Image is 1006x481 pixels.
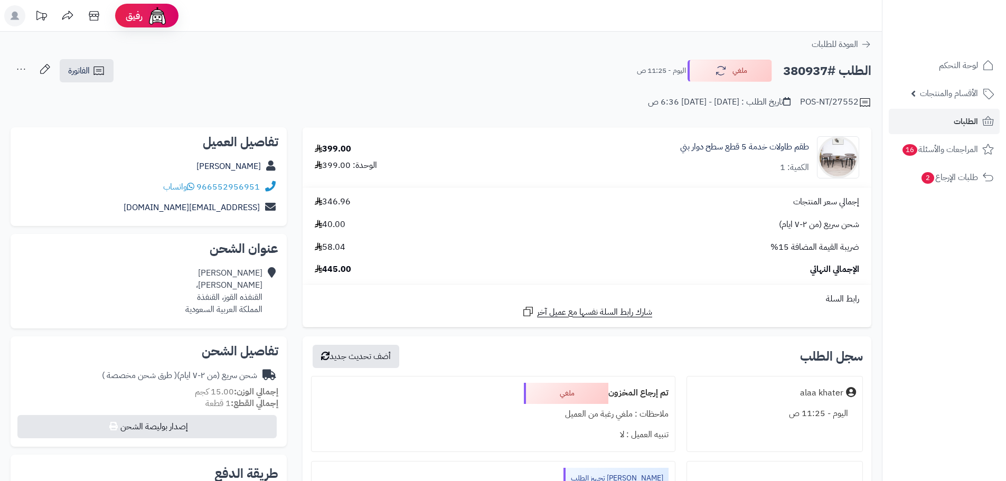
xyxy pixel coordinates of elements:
div: شحن سريع (من ٢-٧ ايام) [102,370,257,382]
a: شارك رابط السلة نفسها مع عميل آخر [522,305,652,318]
div: 399.00 [315,143,351,155]
small: 15.00 كجم [195,385,278,398]
a: طلبات الإرجاع2 [889,165,1000,190]
a: تحديثات المنصة [28,5,54,29]
b: تم إرجاع المخزون [608,386,669,399]
h2: تفاصيل العميل [19,136,278,148]
a: 966552956951 [196,181,260,193]
strong: إجمالي القطع: [231,397,278,410]
img: 1741873407-1-90x90.jpg [817,136,859,178]
span: 58.04 [315,241,345,253]
span: ( طرق شحن مخصصة ) [102,369,177,382]
div: رابط السلة [307,293,867,305]
span: رفيق [126,10,143,22]
span: إجمالي سعر المنتجات [793,196,859,208]
a: لوحة التحكم [889,53,1000,78]
div: ملاحظات : ملغي رغبة من العميل [318,404,668,425]
div: POS-NT/27552 [800,96,871,109]
a: [EMAIL_ADDRESS][DOMAIN_NAME] [124,201,260,214]
a: طقم طاولات خدمة 5 قطع سطح دوار بني [680,141,809,153]
span: 2 [922,172,934,184]
span: 40.00 [315,219,345,231]
img: ai-face.png [147,5,168,26]
div: ملغي [524,383,608,404]
small: 1 قطعة [205,397,278,410]
h2: عنوان الشحن [19,242,278,255]
h3: سجل الطلب [800,350,863,363]
h2: تفاصيل الشحن [19,345,278,357]
a: [PERSON_NAME] [196,160,261,173]
span: الأقسام والمنتجات [920,86,978,101]
h2: الطلب #380937 [783,60,871,82]
span: شحن سريع (من ٢-٧ ايام) [779,219,859,231]
span: 346.96 [315,196,351,208]
a: العودة للطلبات [812,38,871,51]
small: اليوم - 11:25 ص [637,65,686,76]
span: الطلبات [954,114,978,129]
span: لوحة التحكم [939,58,978,73]
h2: طريقة الدفع [214,467,278,480]
div: الوحدة: 399.00 [315,159,377,172]
strong: إجمالي الوزن: [234,385,278,398]
div: اليوم - 11:25 ص [693,403,856,424]
span: شارك رابط السلة نفسها مع عميل آخر [537,306,652,318]
span: العودة للطلبات [812,38,858,51]
a: واتساب [163,181,194,193]
span: ضريبة القيمة المضافة 15% [770,241,859,253]
a: المراجعات والأسئلة16 [889,137,1000,162]
div: تنبيه العميل : لا [318,425,668,445]
span: المراجعات والأسئلة [901,142,978,157]
span: طلبات الإرجاع [920,170,978,185]
span: الفاتورة [68,64,90,77]
span: 445.00 [315,263,351,276]
div: [PERSON_NAME] [PERSON_NAME]، القنفذه القوز، القنفذة المملكة العربية السعودية [185,267,262,315]
button: أضف تحديث جديد [313,345,399,368]
span: الإجمالي النهائي [810,263,859,276]
div: الكمية: 1 [780,162,809,174]
button: إصدار بوليصة الشحن [17,415,277,438]
div: تاريخ الطلب : [DATE] - [DATE] 6:36 ص [648,96,791,108]
div: alaa khater [800,387,843,399]
a: الفاتورة [60,59,114,82]
button: ملغي [688,60,772,82]
span: 16 [902,144,917,156]
a: الطلبات [889,109,1000,134]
